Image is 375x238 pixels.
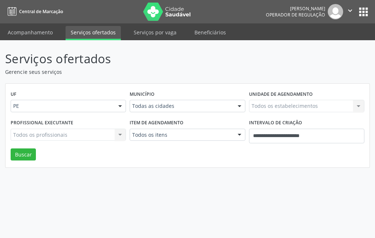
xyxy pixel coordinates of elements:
button: Buscar [11,148,36,161]
span: Operador de regulação [266,12,325,18]
label: Profissional executante [11,117,73,129]
div: [PERSON_NAME] [266,5,325,12]
span: Todos os itens [132,131,230,139]
a: Serviços ofertados [66,26,121,40]
a: Acompanhamento [3,26,58,39]
a: Beneficiários [189,26,231,39]
a: Central de Marcação [5,5,63,18]
label: Intervalo de criação [249,117,302,129]
span: PE [13,102,111,110]
label: Município [130,89,155,100]
a: Serviços por vaga [129,26,182,39]
span: Todas as cidades [132,102,230,110]
span: Central de Marcação [19,8,63,15]
p: Gerencie seus serviços [5,68,260,76]
label: Item de agendamento [130,117,183,129]
button:  [343,4,357,19]
label: UF [11,89,16,100]
label: Unidade de agendamento [249,89,313,100]
button: apps [357,5,370,18]
i:  [346,7,354,15]
img: img [328,4,343,19]
p: Serviços ofertados [5,50,260,68]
